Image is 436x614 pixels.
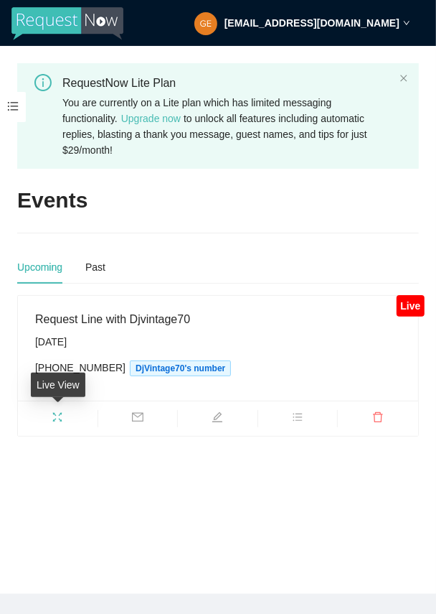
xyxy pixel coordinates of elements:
[194,12,217,35] img: 1fe5d526407af922113c824e46c4555e
[98,411,178,427] span: mail
[17,186,87,215] h2: Events
[35,360,401,376] div: [PHONE_NUMBER]
[62,74,394,92] div: RequestNow Lite Plan
[338,411,418,427] span: delete
[397,295,425,317] div: Live
[178,411,257,427] span: edit
[224,17,399,29] strong: [EMAIL_ADDRESS][DOMAIN_NAME]
[11,7,123,40] img: RequestNow
[62,97,367,156] span: You are currently on a Lite plan which has limited messaging functionality. to unlock all feature...
[403,19,410,27] span: down
[85,259,105,275] div: Past
[17,259,62,275] div: Upcoming
[130,361,231,376] span: DjVintage70's number
[31,373,85,397] div: Live View
[18,411,98,427] span: fullscreen
[121,113,181,124] a: Upgrade now
[258,411,338,427] span: bars
[399,74,408,83] button: close
[35,334,401,350] div: [DATE]
[34,74,52,91] span: info-circle
[35,310,401,328] div: Request Line with Djvintage70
